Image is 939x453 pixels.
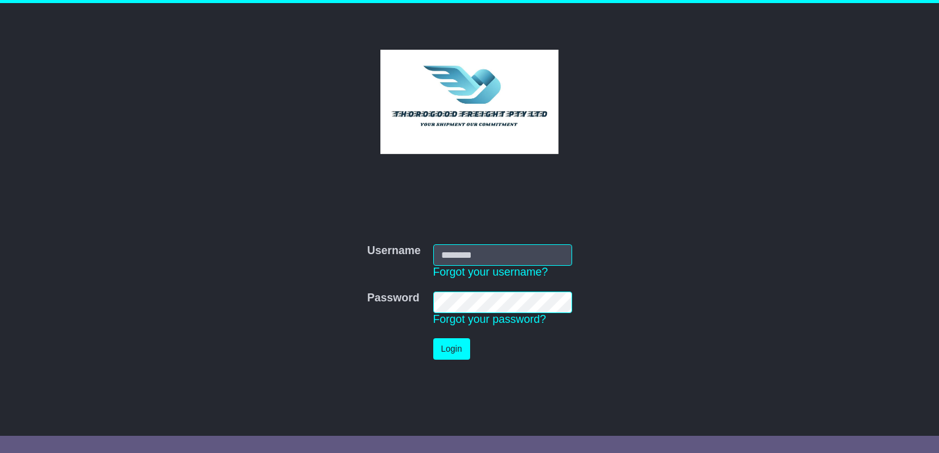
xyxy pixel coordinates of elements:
[433,266,548,278] a: Forgot your username?
[367,244,420,258] label: Username
[433,338,470,360] button: Login
[380,50,559,154] img: Thorogood Freight Pty Ltd
[367,292,419,305] label: Password
[433,313,546,325] a: Forgot your password?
